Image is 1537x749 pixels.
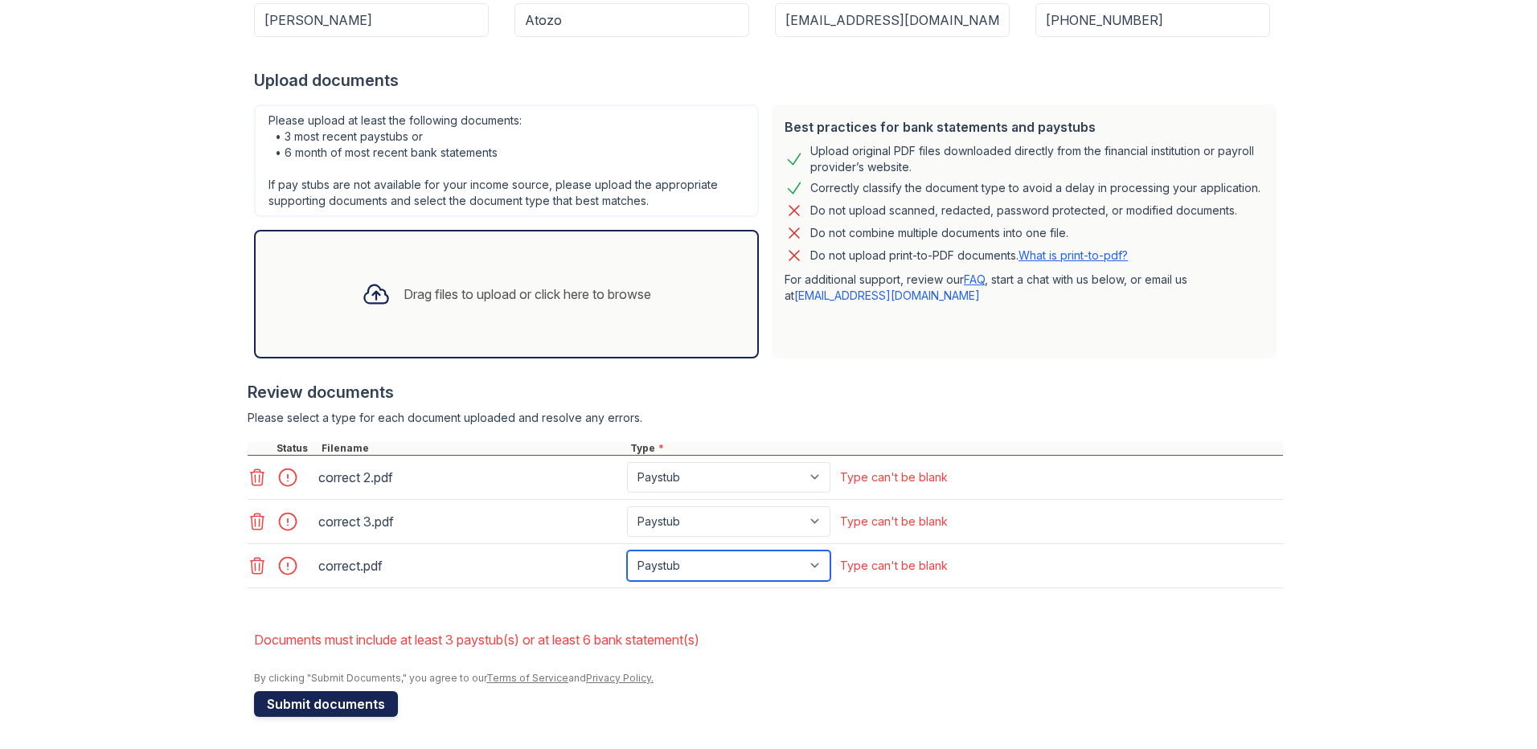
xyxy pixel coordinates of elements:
div: Type [627,442,1283,455]
div: Please select a type for each document uploaded and resolve any errors. [248,410,1283,426]
div: correct 2.pdf [318,465,621,490]
div: Review documents [248,381,1283,403]
div: correct 3.pdf [318,509,621,534]
div: Correctly classify the document type to avoid a delay in processing your application. [810,178,1260,198]
div: Status [273,442,318,455]
div: Type can't be blank [840,558,948,574]
a: What is print-to-pdf? [1019,248,1128,262]
a: Privacy Policy. [586,672,654,684]
p: Do not upload print-to-PDF documents. [810,248,1128,264]
div: Type can't be blank [840,514,948,530]
div: Drag files to upload or click here to browse [404,284,651,304]
div: correct.pdf [318,553,621,579]
a: [EMAIL_ADDRESS][DOMAIN_NAME] [794,289,980,302]
div: Filename [318,442,627,455]
div: Upload documents [254,69,1283,92]
div: Please upload at least the following documents: • 3 most recent paystubs or • 6 month of most rec... [254,104,759,217]
div: Upload original PDF files downloaded directly from the financial institution or payroll provider’... [810,143,1264,175]
div: Best practices for bank statements and paystubs [785,117,1264,137]
div: By clicking "Submit Documents," you agree to our and [254,672,1283,685]
a: Terms of Service [486,672,568,684]
div: Type can't be blank [840,469,948,485]
button: Submit documents [254,691,398,717]
li: Documents must include at least 3 paystub(s) or at least 6 bank statement(s) [254,624,1283,656]
div: Do not combine multiple documents into one file. [810,223,1068,243]
p: For additional support, review our , start a chat with us below, or email us at [785,272,1264,304]
div: Do not upload scanned, redacted, password protected, or modified documents. [810,201,1237,220]
a: FAQ [964,272,985,286]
